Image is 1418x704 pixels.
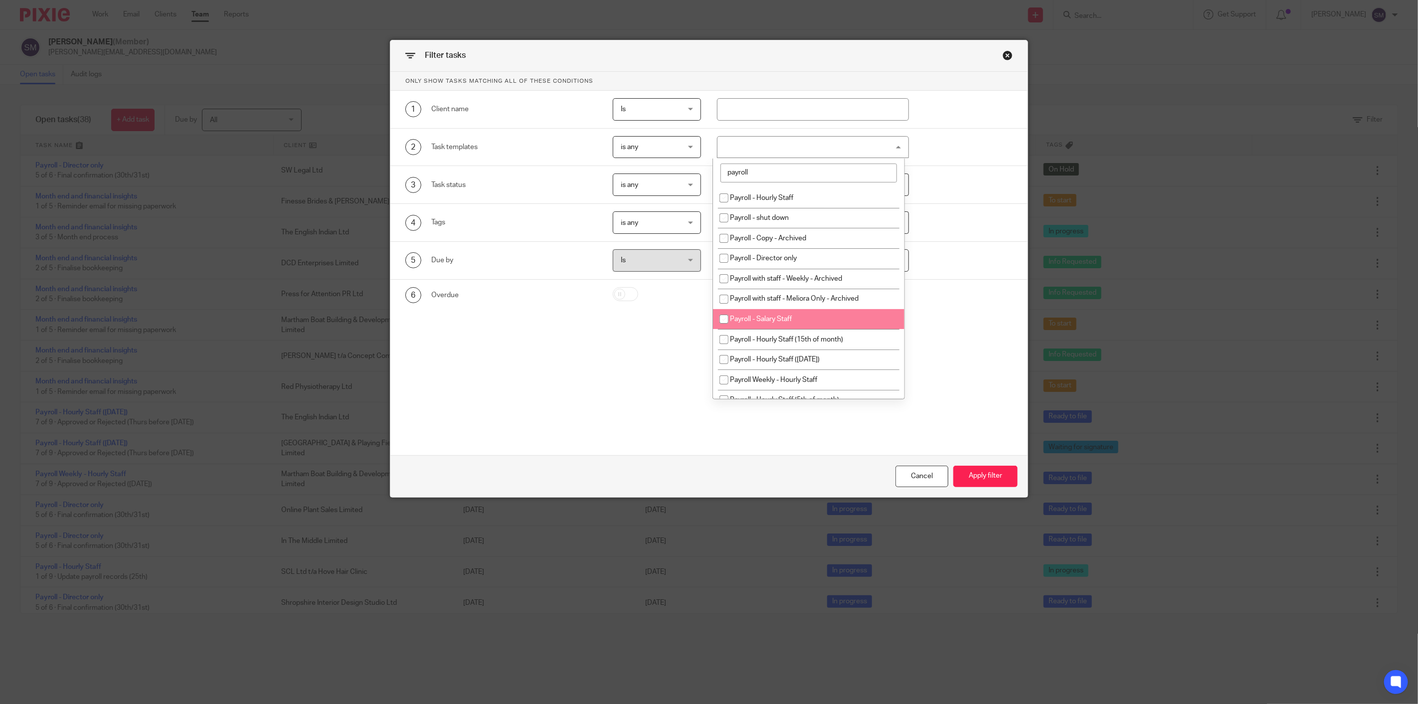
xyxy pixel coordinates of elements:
button: Apply filter [953,466,1018,487]
div: Task status [431,180,597,190]
span: Payroll - shut down [730,214,789,221]
span: is any [621,144,638,151]
span: Payroll - Hourly Staff (15th of month) [730,336,843,343]
div: Due by [431,255,597,265]
div: 6 [405,287,421,303]
div: Tags [431,217,597,227]
span: Payroll Weekly - Hourly Staff [730,376,817,383]
span: Payroll - Copy - Archived [730,235,806,242]
span: is any [621,219,638,226]
div: 4 [405,215,421,231]
span: Payroll - Hourly Staff ([DATE]) [730,356,820,363]
span: Filter tasks [425,51,466,59]
p: Only show tasks matching all of these conditions [390,72,1028,91]
span: is any [621,181,638,188]
span: Is [621,106,626,113]
div: Close this dialog window [895,466,948,487]
span: Payroll with staff - Weekly - Archived [730,275,842,282]
div: 1 [405,101,421,117]
span: Payroll with staff - Meliora Only - Archived [730,295,859,302]
span: Payroll - Salary Staff [730,316,792,323]
div: Task templates [431,142,597,152]
span: Payroll - Hourly Staff [730,194,793,201]
div: 3 [405,177,421,193]
div: 5 [405,252,421,268]
span: Is [621,257,626,264]
div: Overdue [431,290,597,300]
span: Payroll - Hourly Staff (5th of month) [730,396,839,403]
input: Search options... [720,164,896,182]
span: Payroll - Director only [730,255,797,262]
div: Close this dialog window [1003,50,1013,60]
div: Client name [431,104,597,114]
div: 2 [405,139,421,155]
